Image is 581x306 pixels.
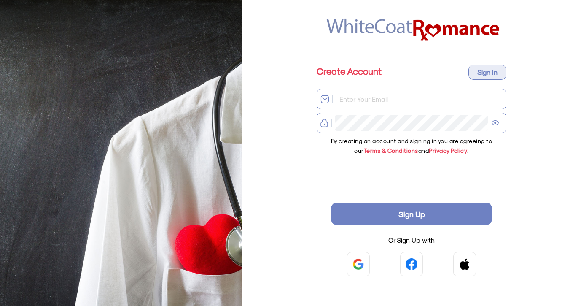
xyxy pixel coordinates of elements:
iframe: reCAPTCHA [339,160,484,197]
span: and [418,147,429,154]
img: logo [317,10,506,47]
a: Terms & Conditions [364,147,418,154]
span: Sign In [477,68,498,76]
a: Privacy Policy [429,147,467,154]
span: . [467,147,469,154]
span: Create Account [317,65,382,76]
span: By creating an account and signing in you are agreeing to our [331,137,492,154]
span: Sign Up [398,209,425,218]
span: Or Sign Up with [388,235,435,245]
input: Enter Your Email [336,91,503,107]
button: Sign Up [331,203,492,225]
